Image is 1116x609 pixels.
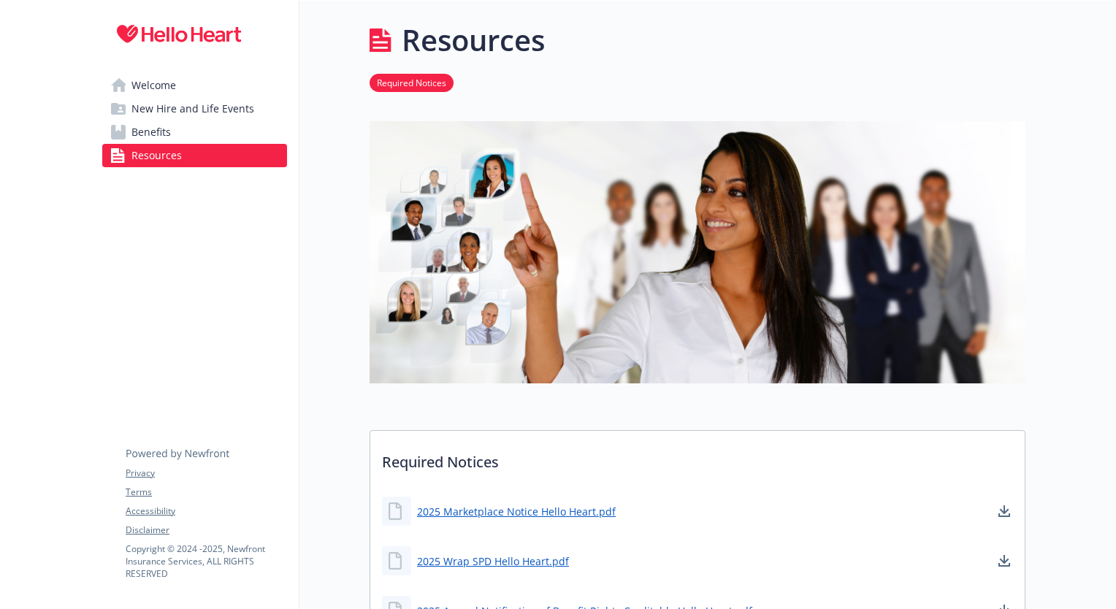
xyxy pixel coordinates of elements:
span: New Hire and Life Events [131,97,254,120]
a: Disclaimer [126,524,286,537]
span: Benefits [131,120,171,144]
span: Resources [131,144,182,167]
img: resources page banner [370,121,1025,383]
h1: Resources [402,18,545,62]
a: Terms [126,486,286,499]
a: download document [995,552,1013,570]
span: Welcome [131,74,176,97]
a: Resources [102,144,287,167]
a: Benefits [102,120,287,144]
a: 2025 Wrap SPD Hello Heart.pdf [417,554,569,569]
a: Privacy [126,467,286,480]
a: Required Notices [370,75,454,89]
p: Copyright © 2024 - 2025 , Newfront Insurance Services, ALL RIGHTS RESERVED [126,543,286,580]
p: Required Notices [370,431,1025,485]
a: Accessibility [126,505,286,518]
a: New Hire and Life Events [102,97,287,120]
a: download document [995,502,1013,520]
a: 2025 Marketplace Notice Hello Heart.pdf [417,504,616,519]
a: Welcome [102,74,287,97]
